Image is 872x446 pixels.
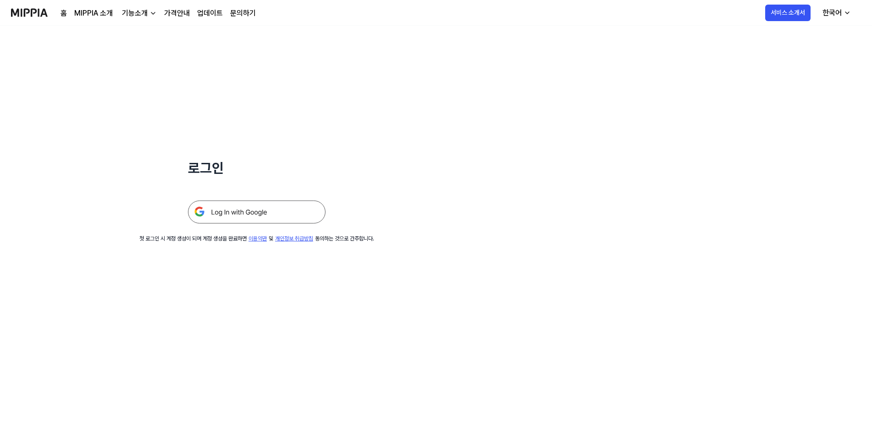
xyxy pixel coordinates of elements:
button: 서비스 소개서 [765,5,811,21]
img: down [149,10,157,17]
h1: 로그인 [188,158,326,178]
button: 한국어 [815,4,856,22]
a: 홈 [61,8,67,19]
div: 기능소개 [120,8,149,19]
div: 한국어 [821,7,844,18]
a: 문의하기 [230,8,256,19]
a: 업데이트 [197,8,223,19]
a: 이용약관 [248,235,267,242]
a: MIPPIA 소개 [74,8,113,19]
div: 첫 로그인 시 계정 생성이 되며 계정 생성을 완료하면 및 동의하는 것으로 간주합니다. [139,234,374,243]
img: 구글 로그인 버튼 [188,201,326,223]
button: 기능소개 [120,8,157,19]
a: 가격안내 [164,8,190,19]
a: 개인정보 취급방침 [275,235,313,242]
